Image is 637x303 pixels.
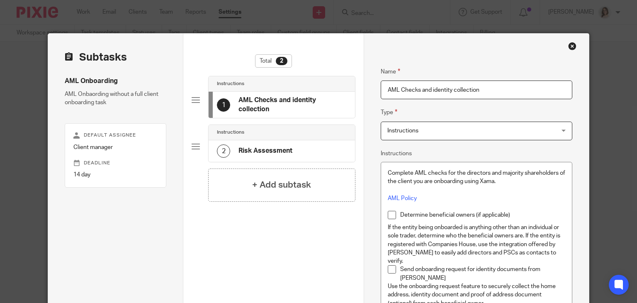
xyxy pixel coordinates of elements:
h2: Subtasks [65,50,127,64]
p: Send onboarding request for identity documents from [PERSON_NAME] [400,265,565,282]
p: Deadline [73,160,158,166]
div: Total [255,54,292,68]
p: Complete AML checks for the directors and majority shareholders of the client you are onboarding ... [388,169,565,186]
h4: Instructions [217,129,244,136]
h4: + Add subtask [252,178,311,191]
p: If the entity being onboarded is anything other than an individual or sole trader, determine who ... [388,223,565,265]
p: Client manager [73,143,158,151]
label: Type [381,108,397,117]
p: AML Onbaording without a full client onboarding task [65,90,166,107]
p: 14 day [73,171,158,179]
div: 1 [217,98,230,112]
p: Default assignee [73,132,158,139]
label: Name [381,67,400,76]
h4: Risk Assessment [238,147,292,155]
div: Close this dialog window [568,42,576,50]
p: Determine beneficial owners (if applicable) [400,211,565,219]
label: Instructions [381,149,412,158]
div: 2 [276,57,287,65]
h4: AML Checks and identity collection [238,96,347,114]
h4: AML Onboarding [65,77,166,86]
span: Instructions [387,128,418,134]
h4: Instructions [217,81,244,87]
a: AML Policy [388,195,417,201]
div: 2 [217,144,230,158]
